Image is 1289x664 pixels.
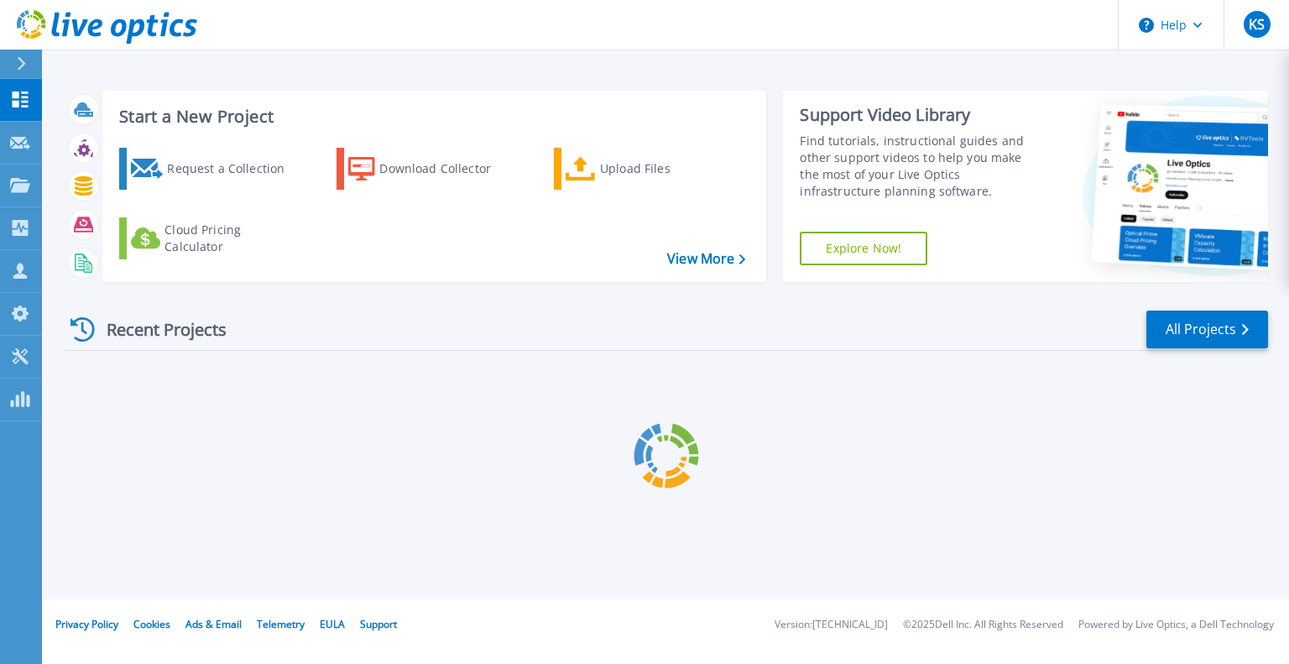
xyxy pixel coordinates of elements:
a: Privacy Policy [55,617,118,631]
a: Support [360,617,397,631]
a: EULA [320,617,345,631]
li: Powered by Live Optics, a Dell Technology [1078,620,1274,630]
div: Request a Collection [167,152,301,186]
a: Ads & Email [185,617,242,631]
li: © 2025 Dell Inc. All Rights Reserved [903,620,1063,630]
div: Find tutorials, instructional guides and other support videos to help you make the most of your L... [800,133,1043,200]
div: Support Video Library [800,104,1043,126]
a: View More [667,251,745,267]
a: Upload Files [554,148,741,190]
div: Cloud Pricing Calculator [164,222,299,255]
li: Version: [TECHNICAL_ID] [775,620,888,630]
a: Cloud Pricing Calculator [119,217,306,259]
a: Request a Collection [119,148,306,190]
a: Cookies [133,617,170,631]
h3: Start a New Project [119,107,745,126]
span: KS [1249,18,1265,31]
a: Telemetry [257,617,305,631]
a: Download Collector [337,148,524,190]
div: Download Collector [379,152,514,186]
a: Explore Now! [800,232,927,265]
div: Upload Files [600,152,734,186]
a: All Projects [1146,311,1268,348]
div: Recent Projects [65,309,249,350]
